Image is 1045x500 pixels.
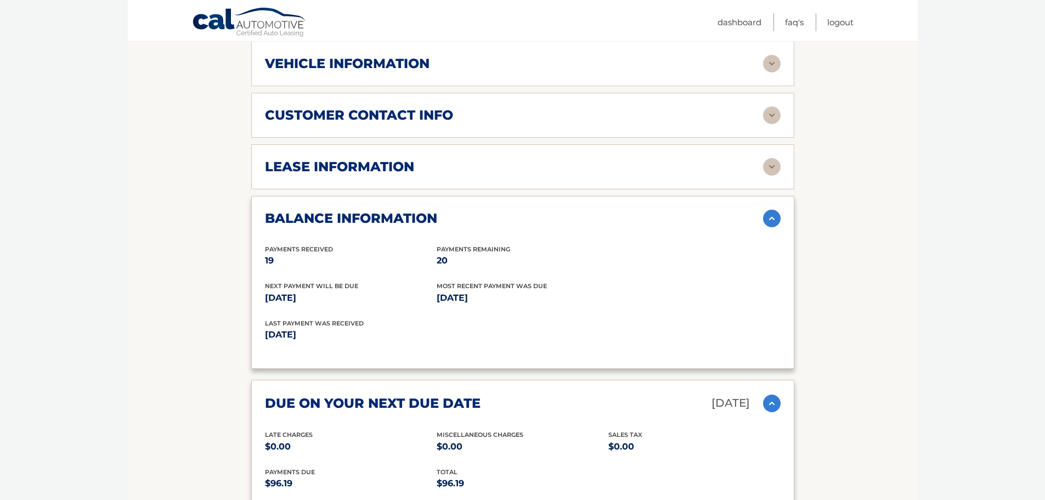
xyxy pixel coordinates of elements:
p: [DATE] [711,394,750,413]
p: $0.00 [437,439,608,454]
h2: lease information [265,159,414,175]
span: Late Charges [265,431,313,439]
img: accordion-rest.svg [763,106,781,124]
span: total [437,468,457,476]
img: accordion-rest.svg [763,55,781,72]
img: accordion-rest.svg [763,158,781,176]
span: Miscellaneous Charges [437,431,523,439]
p: [DATE] [265,327,523,342]
p: 19 [265,253,437,268]
span: Payments Remaining [437,245,510,253]
p: $0.00 [265,439,437,454]
span: Next Payment will be due [265,282,358,290]
a: FAQ's [785,13,804,31]
h2: due on your next due date [265,395,481,412]
p: $0.00 [608,439,780,454]
h2: customer contact info [265,107,453,123]
a: Dashboard [718,13,761,31]
p: $96.19 [437,476,608,491]
span: Sales Tax [608,431,642,439]
p: $96.19 [265,476,437,491]
a: Logout [827,13,854,31]
span: Payments Due [265,468,315,476]
h2: balance information [265,210,437,227]
p: [DATE] [437,290,608,306]
p: 20 [437,253,608,268]
span: Payments Received [265,245,333,253]
h2: vehicle information [265,55,430,72]
a: Cal Automotive [192,7,307,39]
span: Last Payment was received [265,319,364,327]
img: accordion-active.svg [763,395,781,412]
img: accordion-active.svg [763,210,781,227]
p: [DATE] [265,290,437,306]
span: Most Recent Payment Was Due [437,282,547,290]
